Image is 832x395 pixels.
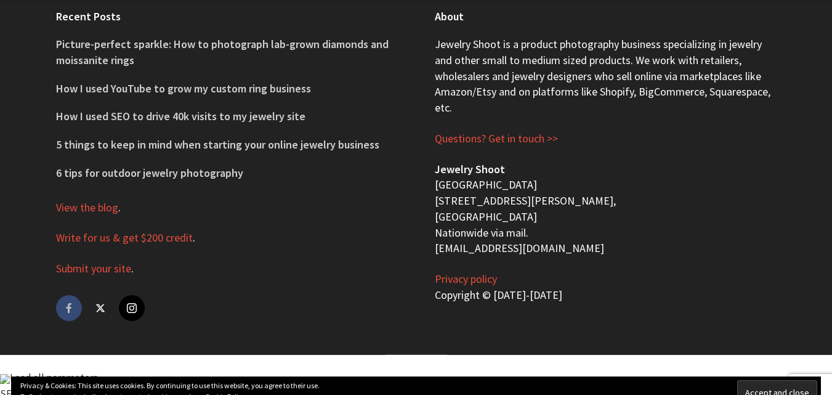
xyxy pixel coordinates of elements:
[56,230,193,245] a: Write for us & get $200 credit
[435,131,558,146] a: Questions? Get in touch >>
[56,109,305,123] a: How I used SEO to drive 40k visits to my jewelry site
[56,137,379,152] a: 5 things to keep in mind when starting your online jewelry business
[56,37,389,67] a: Picture-perfect sparkle: How to photograph lab-grown diamonds and moissanite rings
[87,295,113,321] a: twitter
[435,162,505,176] b: Jewelry Shoot
[435,271,777,303] p: Copyright © [DATE]-[DATE]
[56,261,398,277] p: .
[56,200,118,215] a: View the blog
[56,230,398,246] p: .
[435,161,777,256] p: [GEOGRAPHIC_DATA] [STREET_ADDRESS][PERSON_NAME], [GEOGRAPHIC_DATA] Nationwide via mail. [EMAIL_AD...
[10,371,98,385] span: Load all parameters
[56,166,243,180] a: 6 tips for outdoor jewelry photography
[56,81,311,96] a: How I used YouTube to grow my custom ring business
[56,295,82,321] a: facebook
[56,261,131,276] a: Submit your site
[56,200,398,216] p: .
[435,272,497,287] a: Privacy policy
[435,36,777,116] p: Jewelry Shoot is a product photography business specializing in jewelry and other small to medium...
[56,9,398,24] h4: Recent Posts
[435,9,777,24] h4: About
[119,295,145,321] a: instagram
